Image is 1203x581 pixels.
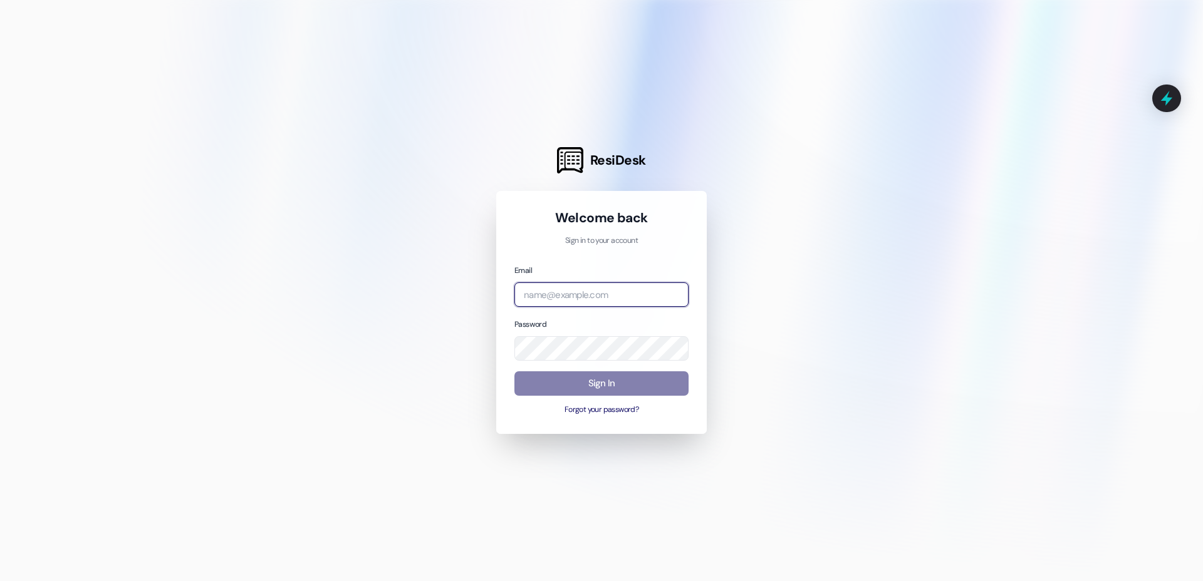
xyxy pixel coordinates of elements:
[557,147,583,173] img: ResiDesk Logo
[514,265,532,275] label: Email
[514,319,546,329] label: Password
[514,404,689,416] button: Forgot your password?
[514,282,689,307] input: name@example.com
[590,152,646,169] span: ResiDesk
[514,371,689,396] button: Sign In
[514,235,689,247] p: Sign in to your account
[514,209,689,227] h1: Welcome back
